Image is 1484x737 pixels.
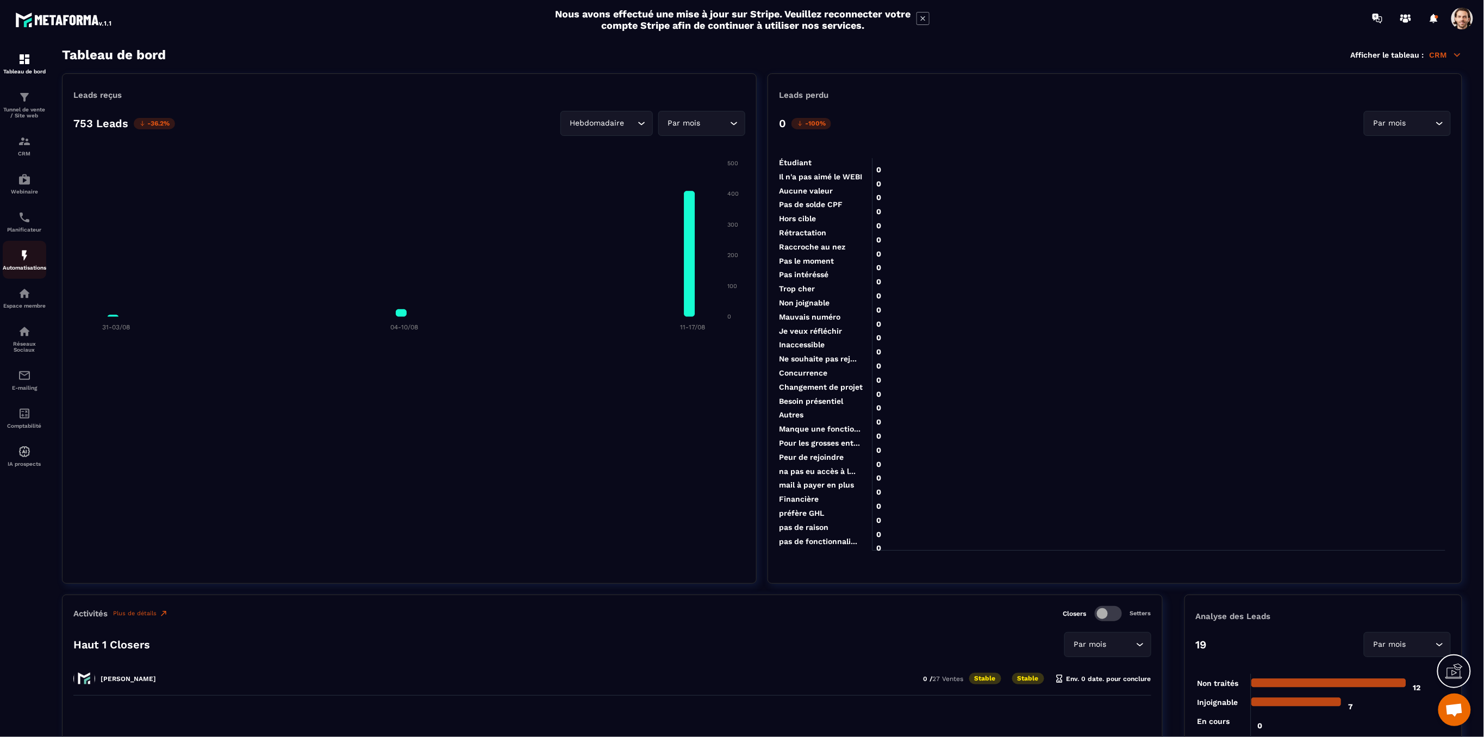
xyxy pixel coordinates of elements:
[3,107,46,118] p: Tunnel de vente / Site web
[1197,679,1238,688] tspan: Non traités
[1055,674,1064,683] img: hourglass.f4cb2624.svg
[779,172,862,181] tspan: Il n'a pas aimé le WEBI
[159,609,168,618] img: narrow-up-right-o.6b7c60e2.svg
[665,117,703,129] span: Par mois
[3,203,46,241] a: schedulerschedulerPlanificateur
[102,324,130,332] tspan: 31-03/08
[779,523,828,532] tspan: pas de raison
[3,461,46,467] p: IA prospects
[554,8,911,31] h2: Nous avons effectué une mise à jour sur Stripe. Veuillez reconnecter votre compte Stripe afin de ...
[560,111,653,136] div: Search for option
[3,83,46,127] a: formationformationTunnel de vente / Site web
[3,385,46,391] p: E-mailing
[779,117,786,130] p: 0
[779,354,857,364] tspan: Ne souhaite pas rej...
[18,91,31,104] img: formation
[18,249,31,262] img: automations
[18,325,31,338] img: social-network
[3,151,46,157] p: CRM
[924,675,964,683] p: 0 /
[779,214,816,223] tspan: Hors cible
[1371,639,1408,651] span: Par mois
[18,211,31,224] img: scheduler
[3,265,46,271] p: Automatisations
[779,228,826,237] tspan: Rétractation
[727,252,738,259] tspan: 200
[779,298,830,308] tspan: Non joignable
[779,411,803,420] tspan: Autres
[779,284,815,293] tspan: Trop cher
[1197,698,1238,707] tspan: Injoignable
[1109,639,1133,651] input: Search for option
[1197,717,1230,726] tspan: En cours
[779,439,860,448] tspan: Pour les grosses ent...
[62,47,166,63] h3: Tableau de bord
[1012,673,1044,684] p: Stable
[3,303,46,309] p: Espace membre
[1063,610,1087,617] p: Closers
[3,423,46,429] p: Comptabilité
[568,117,627,129] span: Hebdomadaire
[779,495,819,504] tspan: Financière
[1064,632,1151,657] div: Search for option
[703,117,727,129] input: Search for option
[101,675,156,683] p: [PERSON_NAME]
[1371,117,1408,129] span: Par mois
[779,368,827,377] tspan: Concurrence
[1071,639,1109,651] span: Par mois
[15,10,113,29] img: logo
[779,186,833,195] tspan: Aucune valeur
[3,127,46,165] a: formationformationCRM
[779,481,854,490] tspan: mail à payer en plus
[1364,632,1451,657] div: Search for option
[1130,610,1151,617] p: Setters
[3,279,46,317] a: automationsautomationsEspace membre
[18,407,31,420] img: accountant
[134,118,175,129] p: -36.2%
[3,165,46,203] a: automationsautomationsWebinaire
[3,317,46,361] a: social-networksocial-networkRéseaux Sociaux
[3,341,46,353] p: Réseaux Sociaux
[779,509,825,517] tspan: préfère GHL
[3,45,46,83] a: formationformationTableau de bord
[391,324,419,332] tspan: 04-10/08
[658,111,745,136] div: Search for option
[779,313,840,321] tspan: Mauvais numéro
[779,201,843,209] tspan: Pas de solde CPF
[18,53,31,66] img: formation
[73,638,150,651] p: Haut 1 Closers
[1364,111,1451,136] div: Search for option
[3,361,46,399] a: emailemailE-mailing
[779,90,828,100] p: Leads perdu
[779,158,812,167] tspan: Étudiant
[3,241,46,279] a: automationsautomationsAutomatisations
[727,283,737,290] tspan: 100
[113,609,168,618] a: Plus de détails
[969,673,1001,684] p: Stable
[779,242,845,251] tspan: Raccroche au nez
[727,160,738,167] tspan: 500
[727,221,738,228] tspan: 300
[1408,639,1433,651] input: Search for option
[73,117,128,130] p: 753 Leads
[1196,611,1451,621] p: Analyse des Leads
[727,313,731,320] tspan: 0
[779,383,863,392] tspan: Changement de projet
[73,609,108,619] p: Activités
[1055,674,1151,683] p: Env. 0 date. pour conclure
[791,118,831,129] p: -100%
[3,399,46,437] a: accountantaccountantComptabilité
[1351,51,1424,59] p: Afficher le tableau :
[1196,638,1207,651] p: 19
[3,189,46,195] p: Webinaire
[779,257,834,265] tspan: Pas le moment
[73,90,122,100] p: Leads reçus
[1430,50,1462,60] p: CRM
[1408,117,1433,129] input: Search for option
[779,271,828,279] tspan: Pas intéréssé
[18,287,31,300] img: automations
[1438,694,1471,726] a: Mở cuộc trò chuyện
[933,675,964,683] span: 27 Ventes
[3,227,46,233] p: Planificateur
[18,135,31,148] img: formation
